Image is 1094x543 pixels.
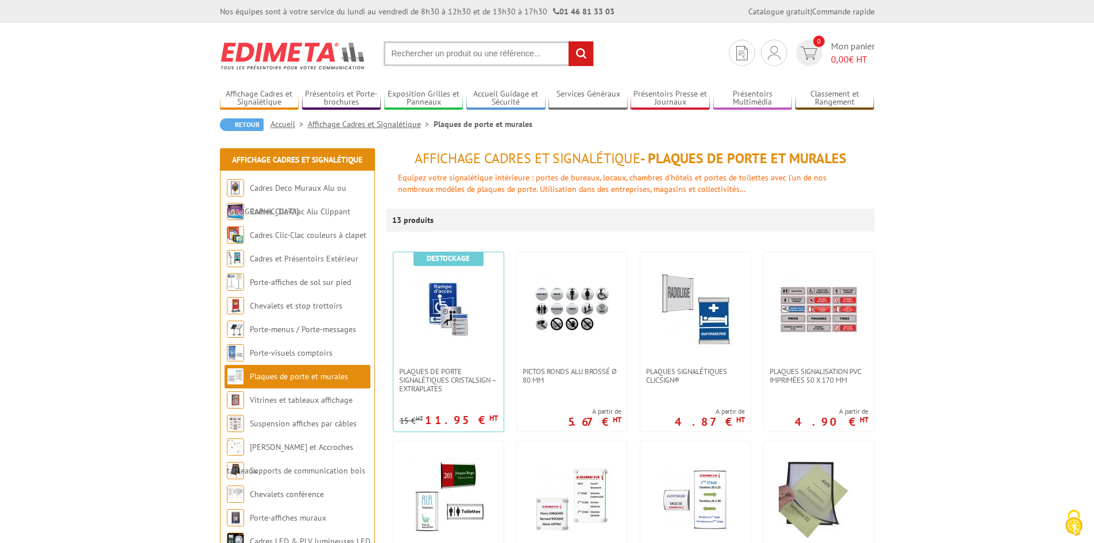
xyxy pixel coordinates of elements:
[1060,509,1088,537] img: Cookies (fenêtre modale)
[227,442,353,476] a: [PERSON_NAME] et Accroches tableaux
[227,250,244,267] img: Cadres et Présentoirs Extérieur
[675,418,745,425] p: 4.87 €
[250,418,357,429] a: Suspension affiches par câbles
[736,46,748,60] img: devis rapide
[812,6,875,17] a: Commande rapide
[860,415,868,425] sup: HT
[227,438,244,456] img: Cimaises et Accroches tableaux
[568,407,621,416] span: A partir de
[398,172,826,194] font: Equipez votre signalétique intérieure : portes de bureaux, locaux, chambres d'hôtels et portes de...
[831,40,875,66] span: Mon panier
[425,417,498,423] p: 11.95 €
[655,459,736,539] img: Plaques de porte signalétiques - Porte Visuels AluSign®
[764,367,874,384] a: Plaques signalisation PVC imprimées 50 x 170 mm
[384,89,463,108] a: Exposition Grilles et Panneaux
[250,348,333,358] a: Porte-visuels comptoirs
[831,53,875,66] span: € HT
[553,6,614,17] strong: 01 46 81 33 03
[399,367,498,393] span: Plaques de porte signalétiques CristalSign – extraplates
[227,368,244,385] img: Plaques de porte et murales
[384,41,594,66] input: Rechercher un produit ou une référence...
[748,6,810,17] a: Catalogue gratuit
[548,89,628,108] a: Services Généraux
[795,89,875,108] a: Classement et Rangement
[795,407,868,416] span: A partir de
[427,253,470,263] b: Destockage
[793,40,875,66] a: devis rapide 0 Mon panier 0,00€ HT
[713,89,793,108] a: Présentoirs Multimédia
[466,89,546,108] a: Accueil Guidage et Sécurité
[302,89,381,108] a: Présentoirs et Porte-brochures
[232,155,362,165] a: Affichage Cadres et Signalétique
[250,206,350,217] a: Cadres Clic-Clac Alu Clippant
[748,6,875,17] div: |
[220,6,614,17] div: Nos équipes sont à votre service du lundi au vendredi de 8h30 à 12h30 et de 13h30 à 17h30
[532,269,612,350] img: Pictos ronds alu brossé Ø 80 mm
[250,489,324,499] a: Chevalets conférence
[250,513,326,523] a: Porte-affiches muraux
[779,459,859,539] img: Cadres d’affichage muraux adhésif avec fermeture magnétique VIT’AFFICHE® A4 et A3
[220,34,366,77] img: Edimeta
[250,324,356,334] a: Porte-menus / Porte-messages
[392,209,435,232] p: 13 produits
[640,367,751,384] a: Plaques signalétiques ClicSign®
[795,418,868,425] p: 4.90 €
[393,367,504,393] a: Plaques de porte signalétiques CristalSign – extraplates
[736,415,745,425] sup: HT
[613,415,621,425] sup: HT
[523,367,621,384] span: Pictos ronds alu brossé Ø 80 mm
[227,415,244,432] img: Suspension affiches par câbles
[227,183,346,217] a: Cadres Deco Muraux Alu ou [GEOGRAPHIC_DATA]
[220,89,299,108] a: Affichage Cadres et Signalétique
[250,301,342,311] a: Chevalets et stop trottoirs
[250,465,365,476] a: Supports de communication bois
[386,151,875,166] h1: - Plaques de porte et murales
[779,269,859,350] img: Plaques signalisation PVC imprimées 50 x 170 mm
[408,269,489,350] img: Plaques de porte signalétiques CristalSign – extraplates
[227,226,244,244] img: Cadres Clic-Clac couleurs à clapet
[813,36,825,47] span: 0
[250,230,366,240] a: Cadres Clic-Clac couleurs à clapet
[227,179,244,197] img: Cadres Deco Muraux Alu ou Bois
[489,413,498,423] sup: HT
[770,367,868,384] span: Plaques signalisation PVC imprimées 50 x 170 mm
[220,118,264,131] a: Retour
[250,253,358,264] a: Cadres et Présentoirs Extérieur
[646,367,745,384] span: Plaques signalétiques ClicSign®
[532,459,612,539] img: Plaques signalétiques CristalSign®
[655,269,736,350] img: Plaques signalétiques ClicSign®
[250,371,348,382] a: Plaques de porte et murales
[831,53,849,65] span: 0,00
[631,89,710,108] a: Présentoirs Presse et Journaux
[308,119,434,129] a: Affichage Cadres et Signalétique
[768,46,780,60] img: devis rapide
[408,459,489,539] img: Plaques Signalétiques Budget AluSign®
[434,118,532,130] li: Plaques de porte et murales
[517,367,627,384] a: Pictos ronds alu brossé Ø 80 mm
[400,417,423,425] p: 15 €
[227,391,244,409] img: Vitrines et tableaux affichage
[250,395,353,405] a: Vitrines et tableaux affichage
[415,149,640,167] span: Affichage Cadres et Signalétique
[227,321,244,338] img: Porte-menus / Porte-messages
[675,407,745,416] span: A partir de
[227,297,244,314] img: Chevalets et stop trottoirs
[227,344,244,361] img: Porte-visuels comptoirs
[1054,504,1094,543] button: Cookies (fenêtre modale)
[569,41,593,66] input: rechercher
[270,119,308,129] a: Accueil
[416,414,423,422] sup: HT
[227,274,244,291] img: Porte-affiches de sol sur pied
[568,418,621,425] p: 5.67 €
[250,277,351,287] a: Porte-affiches de sol sur pied
[801,47,817,60] img: devis rapide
